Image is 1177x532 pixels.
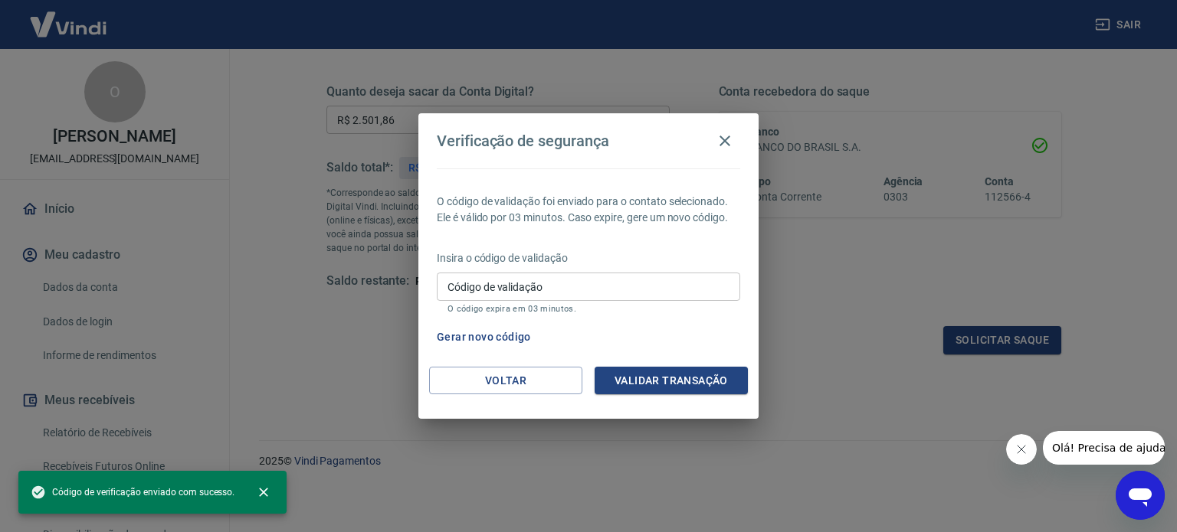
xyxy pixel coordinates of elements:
[595,367,748,395] button: Validar transação
[431,323,537,351] button: Gerar novo código
[31,485,234,500] span: Código de verificação enviado com sucesso.
[1006,434,1037,465] iframe: Fechar mensagem
[437,194,740,226] p: O código de validação foi enviado para o contato selecionado. Ele é válido por 03 minutos. Caso e...
[1116,471,1165,520] iframe: Botão para abrir a janela de mensagens
[437,132,609,150] h4: Verificação de segurança
[9,11,129,23] span: Olá! Precisa de ajuda?
[429,367,582,395] button: Voltar
[448,304,729,314] p: O código expira em 03 minutos.
[1043,431,1165,465] iframe: Mensagem da empresa
[437,250,740,266] p: Insira o código de validação
[247,475,280,509] button: close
